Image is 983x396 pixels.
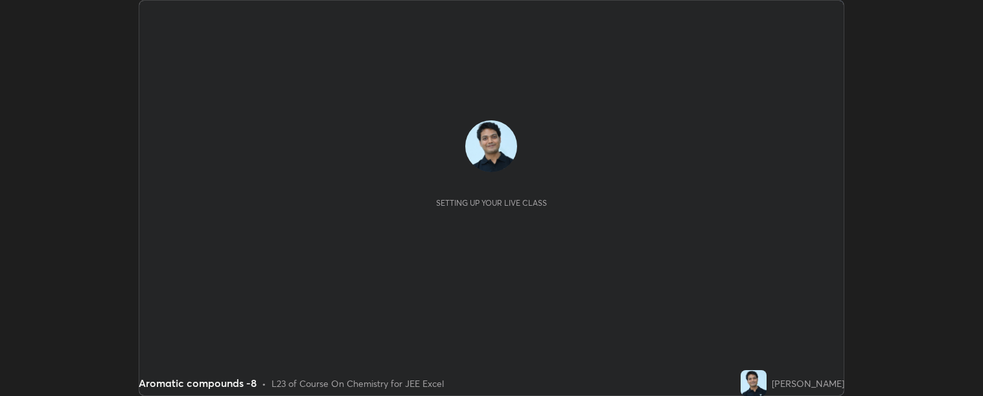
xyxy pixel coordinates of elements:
[465,120,517,172] img: a66c93c3f3b24783b2fbdc83a771ea14.jpg
[139,375,257,391] div: Aromatic compounds -8
[436,198,547,208] div: Setting up your live class
[772,377,844,390] div: [PERSON_NAME]
[272,377,444,390] div: L23 of Course On Chemistry for JEE Excel
[741,370,767,396] img: a66c93c3f3b24783b2fbdc83a771ea14.jpg
[262,377,266,390] div: •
